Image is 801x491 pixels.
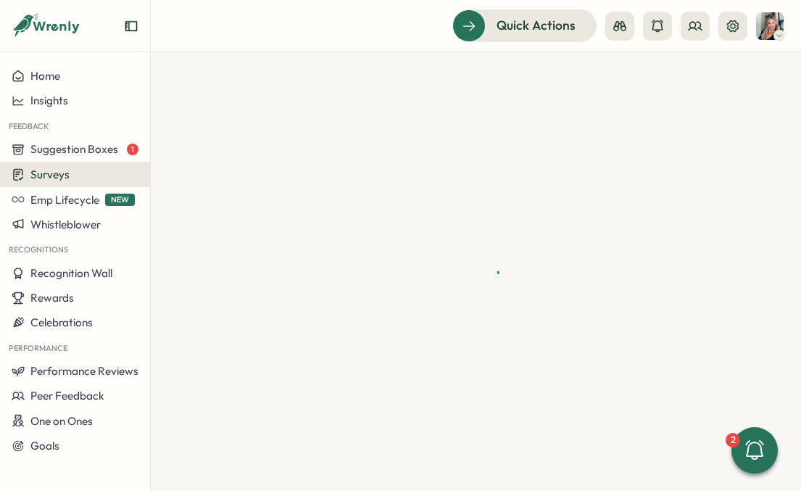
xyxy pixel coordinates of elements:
span: Suggestion Boxes [30,142,118,156]
span: Celebrations [30,315,93,329]
span: 1 [127,144,138,155]
span: Whistleblower [30,218,101,231]
img: Chris Quinn [756,12,784,40]
span: Insights [30,94,68,107]
button: 2 [731,427,778,474]
span: Peer Feedback [30,389,104,403]
button: Quick Actions [452,9,597,41]
span: Performance Reviews [30,364,138,378]
span: Recognition Wall [30,266,112,280]
span: Quick Actions [497,16,576,35]
div: 2 [726,433,740,447]
span: Emp Lifecycle [30,193,99,207]
button: Expand sidebar [124,19,138,33]
span: One on Ones [30,414,93,428]
span: Rewards [30,291,74,305]
span: Home [30,69,60,83]
span: Surveys [30,168,70,181]
span: NEW [105,194,135,206]
span: Goals [30,439,59,453]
